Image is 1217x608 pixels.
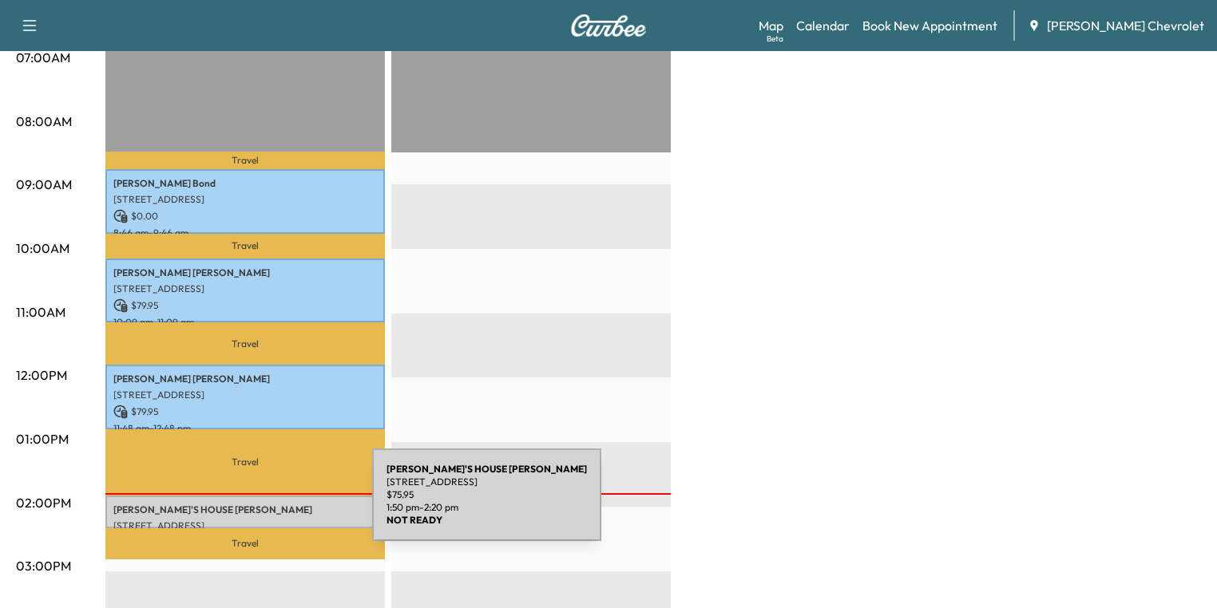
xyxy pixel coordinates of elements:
p: 02:00PM [16,493,71,512]
a: MapBeta [759,16,783,35]
p: [PERSON_NAME] [PERSON_NAME] [113,266,377,279]
p: 07:00AM [16,48,70,67]
p: [PERSON_NAME] Bond [113,177,377,190]
p: 01:00PM [16,429,69,448]
p: [STREET_ADDRESS] [113,282,377,295]
p: Travel [105,322,385,364]
img: Curbee Logo [570,14,647,37]
div: Beta [767,33,783,45]
span: [PERSON_NAME] Chevrolet [1047,16,1204,35]
a: Calendar [796,16,850,35]
p: 12:00PM [16,365,67,385]
p: 10:00AM [16,239,69,258]
p: [PERSON_NAME] [PERSON_NAME] [113,373,377,385]
p: Travel [105,528,385,559]
p: 8:46 am - 9:46 am [113,227,377,239]
p: [STREET_ADDRESS] [113,193,377,206]
p: 03:00PM [16,556,71,575]
p: 11:00AM [16,302,65,322]
p: [STREET_ADDRESS] [113,389,377,401]
p: $ 79.95 [113,298,377,313]
a: Book New Appointment [862,16,997,35]
p: 09:00AM [16,175,72,194]
p: 11:48 am - 12:48 pm [113,422,377,435]
p: Travel [105,152,385,169]
p: [PERSON_NAME]'S HOUSE [PERSON_NAME] [113,503,377,516]
p: 08:00AM [16,112,72,131]
p: [STREET_ADDRESS] [113,519,377,532]
p: 10:09 am - 11:09 am [113,316,377,329]
p: Travel [105,429,385,495]
p: Travel [105,234,385,259]
p: $ 79.95 [113,405,377,419]
p: $ 0.00 [113,209,377,223]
